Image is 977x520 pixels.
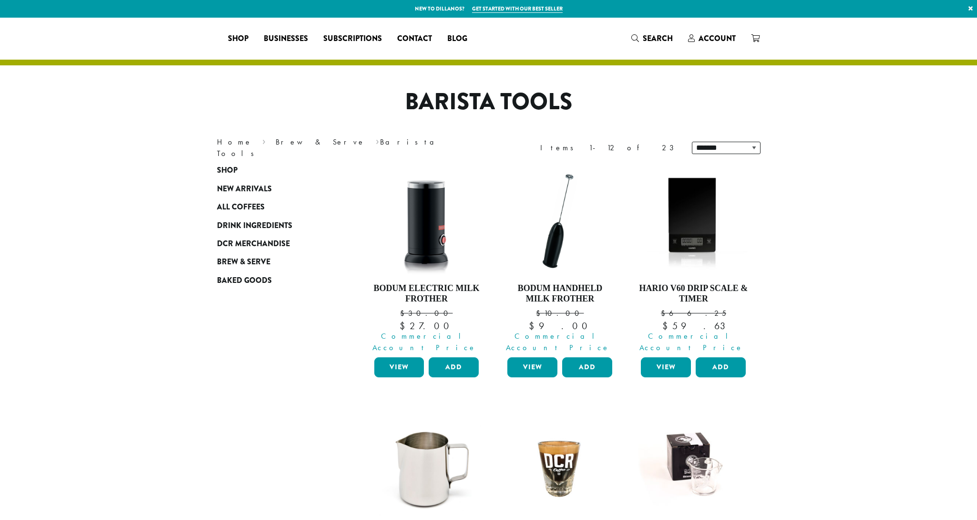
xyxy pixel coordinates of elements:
[662,320,672,332] span: $
[624,31,680,46] a: Search
[217,165,237,177] span: Shop
[217,253,331,271] a: Brew & Serve
[400,308,408,318] span: $
[264,33,308,45] span: Businesses
[397,33,432,45] span: Contact
[699,33,736,44] span: Account
[217,198,331,216] a: All Coffees
[374,357,424,377] a: View
[529,320,591,332] bdi: 9.00
[540,142,678,154] div: Items 1-12 of 23
[562,357,612,377] button: Add
[662,320,724,332] bdi: 59.63
[372,283,482,304] h4: Bodum Electric Milk Frother
[429,357,479,377] button: Add
[217,137,252,147] a: Home
[501,331,615,354] span: Commercial Account Price
[323,33,382,45] span: Subscriptions
[276,137,365,147] a: Brew & Serve
[400,320,410,332] span: $
[228,33,248,45] span: Shop
[371,409,481,519] img: DP3266.20-oz.01.default.png
[217,238,290,250] span: DCR Merchandise
[472,5,563,13] a: Get started with our best seller
[696,357,746,377] button: Add
[638,409,748,519] img: Rhinoware-dual-spout-glass-300x300.jpg
[368,331,482,354] span: Commercial Account Price
[641,357,691,377] a: View
[643,33,673,44] span: Search
[661,308,669,318] span: $
[371,166,481,276] img: DP3954.01-002.png
[638,283,748,304] h4: Hario V60 Drip Scale & Timer
[217,180,331,198] a: New Arrivals
[505,166,615,276] img: DP3927.01-002.png
[505,409,615,519] img: DCR-Shot-Glass-300x300.jpg
[536,308,584,318] bdi: 10.00
[505,166,615,354] a: Bodum Handheld Milk Frother $10.00 Commercial Account Price
[217,220,292,232] span: Drink Ingredients
[210,88,768,116] h1: Barista Tools
[529,320,539,332] span: $
[447,33,467,45] span: Blog
[400,308,453,318] bdi: 30.00
[536,308,544,318] span: $
[217,216,331,234] a: Drink Ingredients
[507,357,557,377] a: View
[217,183,272,195] span: New Arrivals
[638,166,748,276] img: Hario-V60-Scale-300x300.jpg
[262,133,266,148] span: ›
[217,136,474,159] nav: Breadcrumb
[220,31,256,46] a: Shop
[635,331,748,354] span: Commercial Account Price
[217,201,265,213] span: All Coffees
[400,320,453,332] bdi: 27.00
[217,161,331,179] a: Shop
[217,256,270,268] span: Brew & Serve
[372,166,482,354] a: Bodum Electric Milk Frother $30.00 Commercial Account Price
[217,271,331,290] a: Baked Goods
[638,166,748,354] a: Hario V60 Drip Scale & Timer $66.25 Commercial Account Price
[661,308,726,318] bdi: 66.25
[217,275,272,287] span: Baked Goods
[217,235,331,253] a: DCR Merchandise
[376,133,379,148] span: ›
[505,283,615,304] h4: Bodum Handheld Milk Frother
